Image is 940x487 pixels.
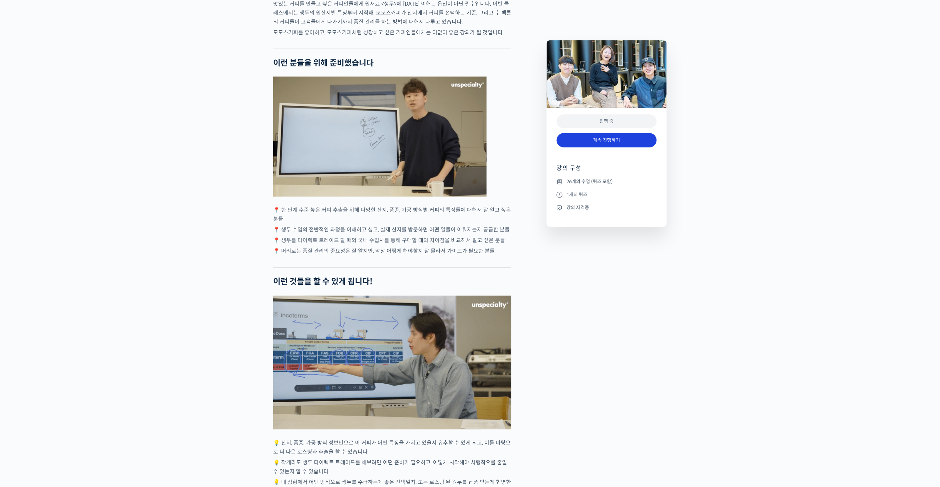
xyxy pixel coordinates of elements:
span: 대화 [61,222,69,227]
p: 📍 머리로는 품질 관리의 중요성은 잘 알지만, 막상 어떻게 해야할지 잘 몰라서 가이드가 필요한 분들 [273,247,511,256]
a: 계속 진행하기 [557,133,657,147]
p: 💡 산지, 품종, 가공 방식 정보만으로 이 커피가 어떤 특징을 가지고 있을지 유추할 수 있게 되고, 이를 바탕으로 더 나은 로스팅과 추출을 할 수 있습니다. [273,439,511,457]
div: 진행 중 [557,114,657,128]
strong: 이런 것들을 할 수 있게 됩니다! [273,277,373,287]
h4: 강의 구성 [557,164,657,177]
a: 대화 [44,211,86,228]
p: 📍 생두를 다이렉트 트레이드 할 때와 국내 수입사를 통해 구매할 때의 차이점을 비교해서 알고 싶은 분들 [273,236,511,245]
span: 설정 [103,221,111,227]
li: 강의 자격증 [557,203,657,211]
a: 홈 [2,211,44,228]
p: 📍 생두 수입의 전반적인 과정을 이해하고 싶고, 실제 산지를 방문하면 어떤 일들이 이뤄지는지 궁금한 분들 [273,225,511,234]
li: 1개의 퀴즈 [557,190,657,198]
p: 📍 한 단계 수준 높은 커피 추출을 위해 다양한 산지, 품종, 가공 방식별 커피의 특징들에 대해서 잘 알고 싶은 분들 [273,206,511,224]
p: 💡 작게라도 생두 다이렉트 트레이드를 해보려면 어떤 준비가 필요하고, 어떻게 시작해야 시행착오를 줄일 수 있는지 알 수 있습니다. [273,458,511,476]
span: 홈 [21,221,25,227]
li: 26개의 수업 (퀴즈 포함) [557,177,657,185]
h2: 이런 분들을 위해 준비했습니다 [273,58,511,68]
p: 모모스커피를 좋아하고, 모모스커피처럼 성장하고 싶은 커피인들에게는 더없이 좋은 강의가 될 것입니다. [273,28,511,37]
a: 설정 [86,211,128,228]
